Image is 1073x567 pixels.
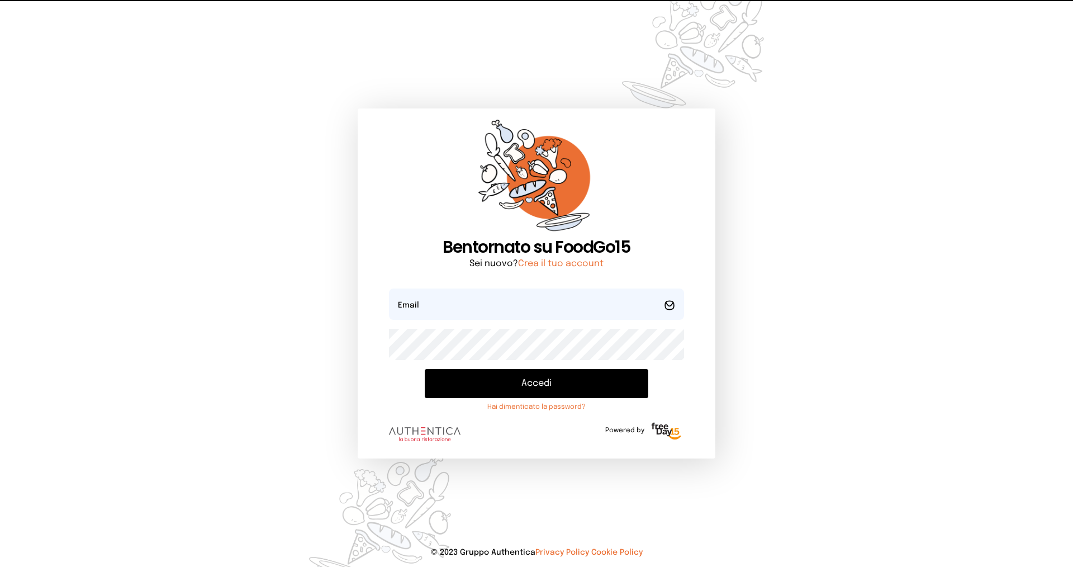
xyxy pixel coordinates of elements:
[18,547,1055,558] p: © 2023 Gruppo Authentica
[478,120,595,238] img: sticker-orange.65babaf.png
[605,426,644,435] span: Powered by
[649,420,684,443] img: logo-freeday.3e08031.png
[518,259,604,268] a: Crea il tuo account
[425,369,648,398] button: Accedi
[535,549,589,556] a: Privacy Policy
[389,237,684,257] h1: Bentornato su FoodGo15
[389,427,460,442] img: logo.8f33a47.png
[425,403,648,412] a: Hai dimenticato la password?
[591,549,643,556] a: Cookie Policy
[389,257,684,271] p: Sei nuovo?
